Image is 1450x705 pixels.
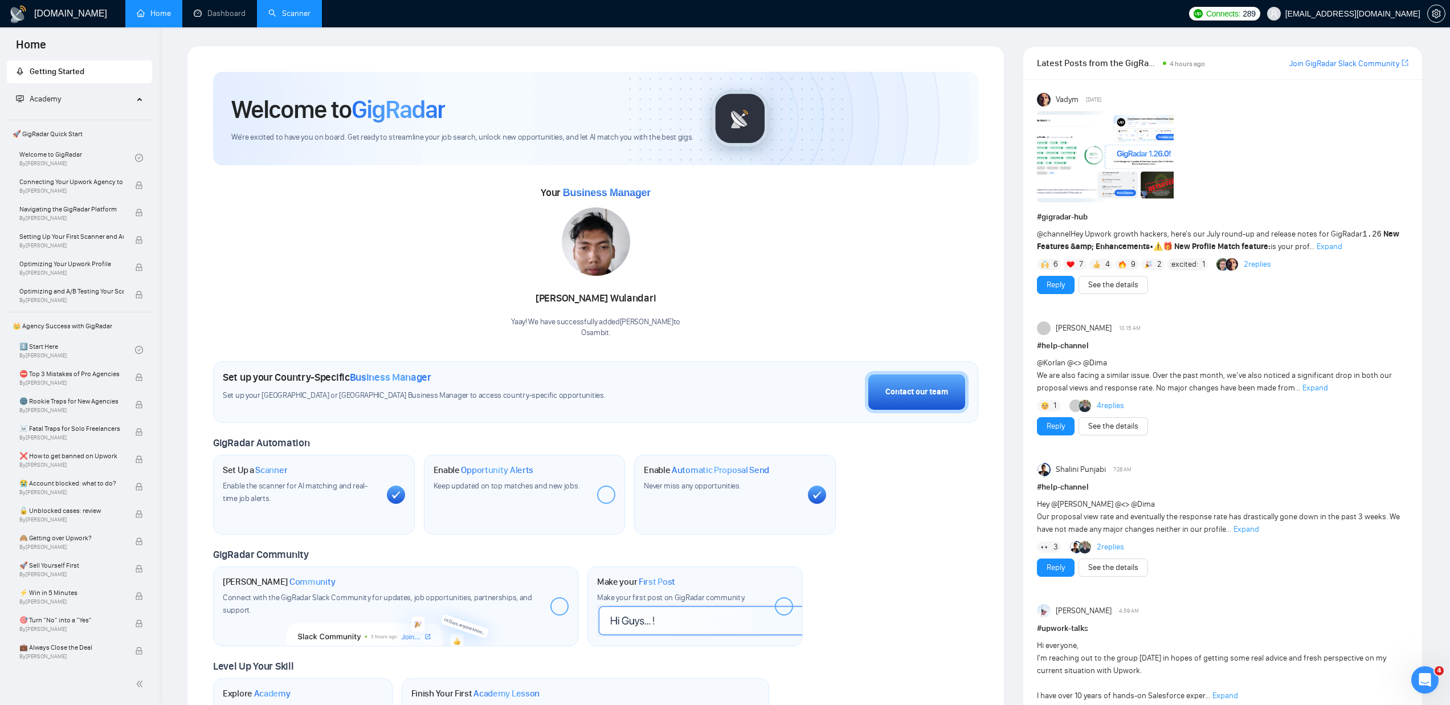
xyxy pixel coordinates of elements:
[511,328,680,339] p: Osambit .
[223,593,532,615] span: Connect with the GigRadar Slack Community for updates, job opportunities, partnerships, and support.
[135,291,143,299] span: lock
[19,462,124,468] span: By [PERSON_NAME]
[1079,541,1091,553] img: Viktor Ostashevskyi
[1053,259,1058,270] span: 6
[19,532,124,544] span: 🙈 Getting over Upwork?
[434,481,580,491] span: Keep updated on top matches and new jobs.
[1037,499,1400,534] span: Hey @[PERSON_NAME] @<> @Dima Our proposal view rate and eventually the response rate has drastica...
[19,571,124,578] span: By [PERSON_NAME]
[19,653,124,660] span: By [PERSON_NAME]
[19,614,124,626] span: 🎯 Turn “No” into a “Yes”
[1056,93,1079,106] span: Vadym
[19,297,124,304] span: By [PERSON_NAME]
[19,505,124,516] span: 🔓 Unblocked cases: review
[19,231,124,242] span: Setting Up Your First Scanner and Auto-Bidder
[135,401,143,409] span: lock
[639,576,675,588] span: First Post
[1270,10,1278,18] span: user
[1053,400,1056,411] span: 1
[434,464,534,476] h1: Enable
[1079,559,1148,577] button: See the details
[1157,259,1162,270] span: 2
[135,565,143,573] span: lock
[1174,242,1271,251] strong: New Profile Match feature:
[9,5,27,23] img: logo
[1243,7,1255,20] span: 289
[137,9,171,18] a: homeHome
[213,437,309,449] span: GigRadar Automation
[1037,276,1075,294] button: Reply
[1202,259,1205,270] span: 1
[563,187,651,198] span: Business Manager
[1037,641,1386,700] span: Hi everyone, I'm reaching out to the group [DATE] in hopes of getting some real advice and fresh ...
[19,544,124,551] span: By [PERSON_NAME]
[1194,9,1203,18] img: upwork-logo.png
[1056,463,1106,476] span: Shalini Punjabi
[1289,58,1399,70] a: Join GigRadar Slack Community
[1037,93,1051,107] img: Vadym
[1402,58,1408,68] a: export
[1105,259,1110,270] span: 4
[350,371,431,384] span: Business Manager
[8,315,151,337] span: 👑 Agency Success with GigRadar
[1041,260,1049,268] img: 🙌
[1037,111,1174,202] img: F09AC4U7ATU-image.png
[865,371,969,413] button: Contact our team
[16,94,61,104] span: Academy
[135,620,143,627] span: lock
[135,428,143,436] span: lock
[16,95,24,103] span: fund-projection-screen
[213,548,309,561] span: GigRadar Community
[1212,691,1238,700] span: Expand
[194,9,246,18] a: dashboardDashboard
[1119,606,1139,616] span: 4:59 AM
[231,94,445,125] h1: Welcome to
[8,123,151,145] span: 🚀 GigRadar Quick Start
[19,176,124,188] span: Connecting Your Upwork Agency to GigRadar
[1079,417,1148,435] button: See the details
[1411,666,1439,694] iframe: Intercom live chat
[1037,340,1408,352] h1: # help-channel
[1079,276,1148,294] button: See the details
[16,67,24,75] span: rocket
[885,386,948,398] div: Contact our team
[135,537,143,545] span: lock
[1088,279,1138,291] a: See the details
[223,464,287,476] h1: Set Up a
[135,510,143,518] span: lock
[19,407,124,414] span: By [PERSON_NAME]
[1088,561,1138,574] a: See the details
[1067,260,1075,268] img: ❤️
[223,371,431,384] h1: Set up your Country-Specific
[19,215,124,222] span: By [PERSON_NAME]
[7,36,55,60] span: Home
[19,380,124,386] span: By [PERSON_NAME]
[1206,7,1240,20] span: Connects:
[1427,5,1445,23] button: setting
[135,455,143,463] span: lock
[19,423,124,434] span: ☠️ Fatal Traps for Solo Freelancers
[136,678,147,690] span: double-left
[1233,524,1259,534] span: Expand
[19,560,124,571] span: 🚀 Sell Yourself First
[1037,56,1159,70] span: Latest Posts from the GigRadar Community
[19,242,124,249] span: By [PERSON_NAME]
[672,464,769,476] span: Automatic Proposal Send
[1037,229,1399,251] span: Hey Upwork growth hackers, here's our July round-up and release notes for GigRadar • is your prof...
[1037,604,1051,618] img: Anisuzzaman Khan
[1047,561,1065,574] a: Reply
[19,368,124,380] span: ⛔ Top 3 Mistakes of Pro Agencies
[19,516,124,523] span: By [PERSON_NAME]
[135,236,143,244] span: lock
[19,642,124,653] span: 💼 Always Close the Deal
[1037,559,1075,577] button: Reply
[1097,541,1124,553] a: 2replies
[19,337,135,362] a: 1️⃣ Start HereBy[PERSON_NAME]
[1037,211,1408,223] h1: # gigradar-hub
[1428,9,1445,18] span: setting
[597,576,675,588] h1: Make your
[289,576,336,588] span: Community
[1170,258,1198,271] span: :excited:
[223,481,367,503] span: Enable the scanner for AI matching and real-time job alerts.
[19,270,124,276] span: By [PERSON_NAME]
